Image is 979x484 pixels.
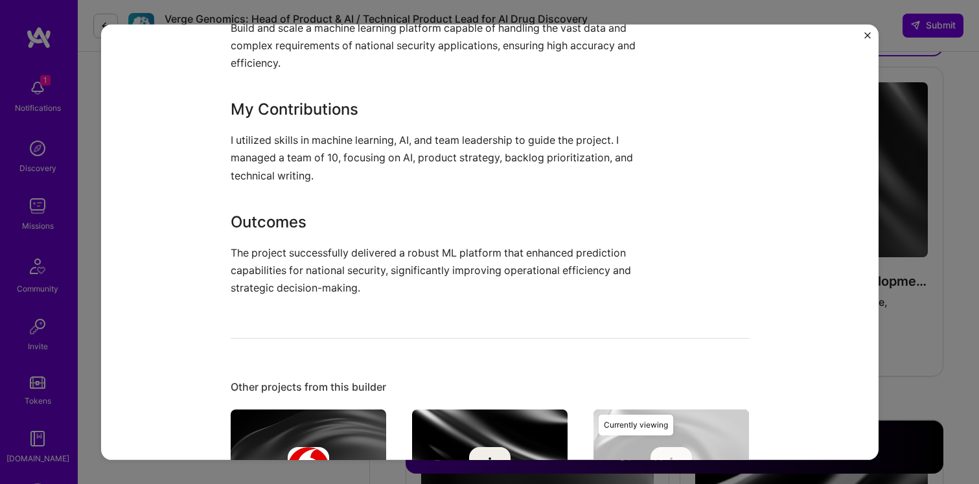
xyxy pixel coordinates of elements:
p: I utilized skills in machine learning, AI, and team leadership to guide the project. I managed a ... [231,132,652,185]
h3: Outcomes [231,211,652,234]
h3: My Contributions [231,98,652,121]
div: Currently viewing [599,415,673,435]
button: Close [864,32,871,45]
p: The project successfully delivered a robust ML platform that enhanced prediction capabilities for... [231,244,652,297]
p: Build and scale a machine learning platform capable of handling the vast data and complex require... [231,19,652,72]
div: Other projects from this builder [231,380,749,394]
